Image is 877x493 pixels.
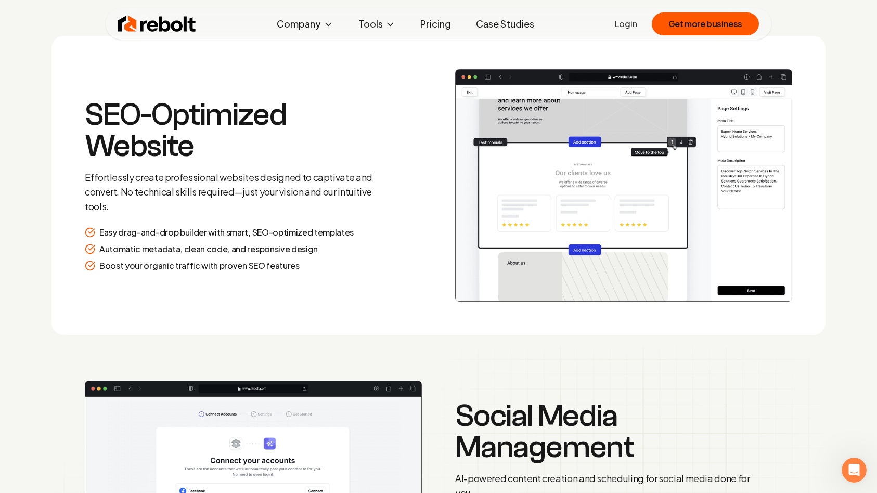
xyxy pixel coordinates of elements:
p: Easy drag-and-drop builder with smart, SEO-optimized templates [99,226,354,239]
iframe: Intercom live chat [842,458,867,483]
p: Boost your organic traffic with proven SEO features [99,260,300,272]
h3: SEO-Optimized Website [85,99,384,162]
a: Pricing [412,14,459,34]
button: Company [268,14,342,34]
a: Case Studies [468,14,543,34]
img: Rebolt Logo [118,14,196,34]
button: Tools [350,14,404,34]
button: Get more business [652,12,759,35]
img: How it works [455,69,792,302]
p: Effortlessly create professional websites designed to captivate and convert. No technical skills ... [85,170,384,214]
a: Login [615,18,637,30]
h3: Social Media Management [455,400,755,463]
p: Automatic metadata, clean code, and responsive design [99,243,318,255]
